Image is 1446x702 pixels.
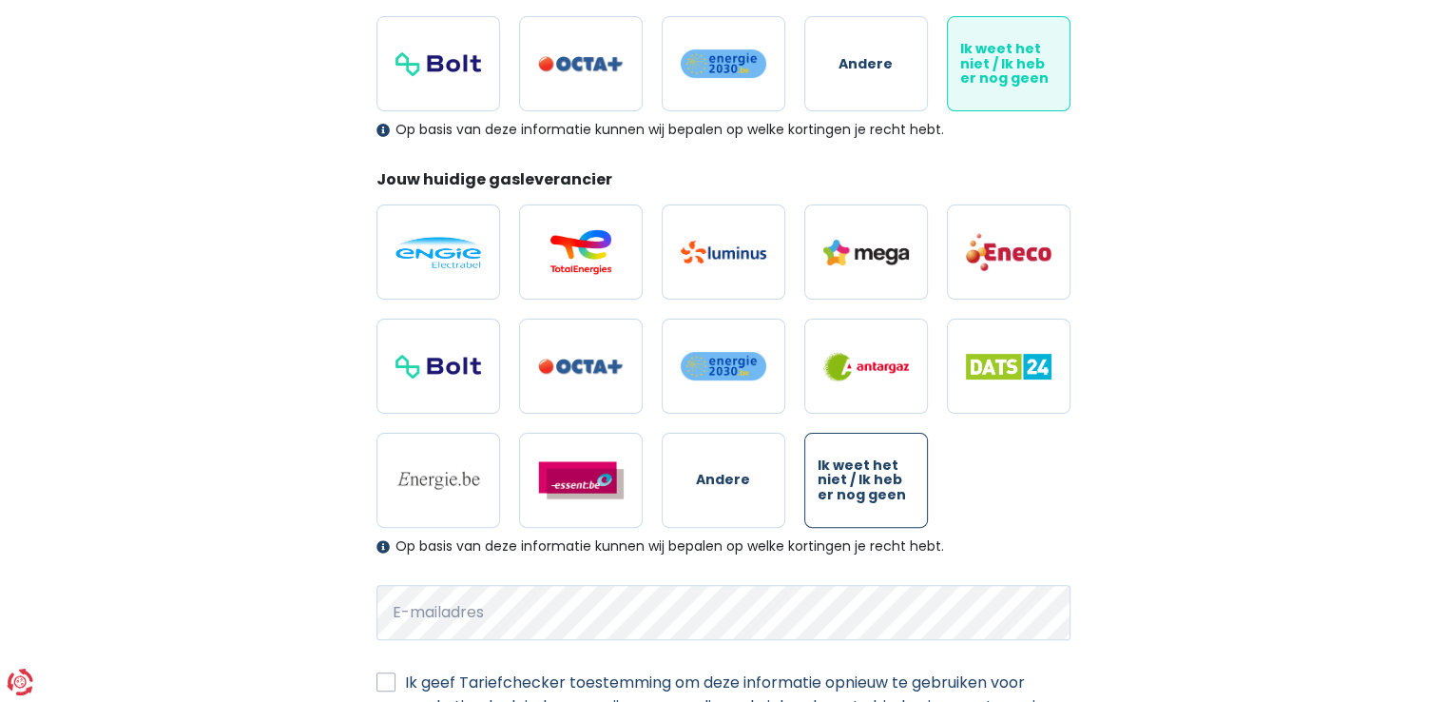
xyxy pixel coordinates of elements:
[395,355,481,379] img: Bolt
[395,237,481,268] img: Engie / Electrabel
[839,57,893,71] span: Andere
[538,56,624,72] img: Octa+
[823,240,909,265] img: Mega
[966,232,1051,272] img: Eneco
[538,229,624,275] img: Total Energies / Lampiris
[395,470,481,491] img: Energie.be
[538,461,624,499] img: Essent
[966,354,1051,380] img: Dats 24
[538,359,624,375] img: Octa+
[696,473,750,487] span: Andere
[681,351,766,381] img: Energie2030
[681,49,766,79] img: Energie2030
[376,122,1070,138] div: Op basis van deze informatie kunnen wij bepalen op welke kortingen je recht hebt.
[818,458,915,502] span: Ik weet het niet / Ik heb er nog geen
[395,52,481,76] img: Bolt
[823,352,909,381] img: Antargaz
[960,42,1057,86] span: Ik weet het niet / Ik heb er nog geen
[376,168,1070,198] legend: Jouw huidige gasleverancier
[681,241,766,263] img: Luminus
[376,538,1070,555] div: Op basis van deze informatie kunnen wij bepalen op welke kortingen je recht hebt.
